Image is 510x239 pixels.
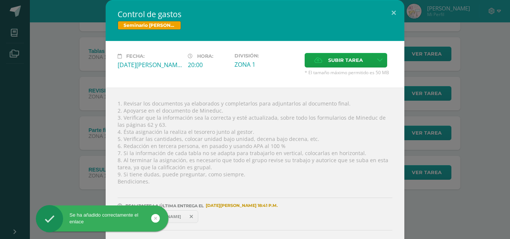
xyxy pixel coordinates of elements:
span: Fecha: [126,53,144,59]
span: Subir tarea [328,53,363,67]
span: * El tamaño máximo permitido es 50 MB [305,69,392,76]
div: 20:00 [188,61,228,69]
span: Seminario [PERSON_NAME] V [118,21,181,30]
div: ZONA 1 [234,60,299,69]
span: Remover entrega [185,213,198,221]
div: [DATE][PERSON_NAME] [118,61,182,69]
span: Hora: [197,53,213,59]
h2: Control de gastos [118,9,392,19]
span: REALIZASTE LA ÚLTIMA ENTREGA EL [125,203,204,208]
div: Se ha añadido correctamente el enlace [36,212,168,225]
label: División: [234,53,299,59]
